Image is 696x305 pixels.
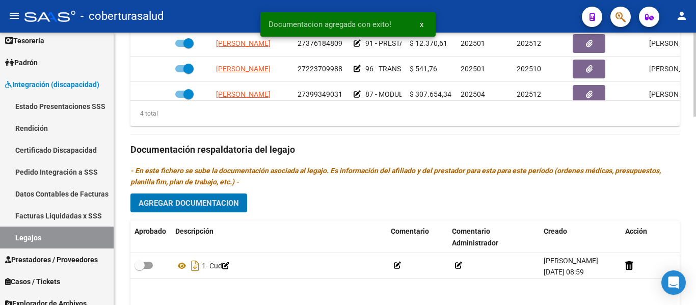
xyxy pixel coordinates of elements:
span: Integración (discapacidad) [5,79,99,90]
datatable-header-cell: Creado [540,220,621,254]
span: [DATE] 08:59 [544,268,584,276]
button: x [412,15,432,34]
span: $ 541,76 [410,65,437,73]
datatable-header-cell: Comentario Administrador [448,220,540,254]
div: 1- Cud [175,258,383,274]
div: Open Intercom Messenger [661,270,686,295]
span: Prestadores / Proveedores [5,254,98,265]
span: Padrón [5,57,38,68]
span: [PERSON_NAME] [216,65,271,73]
span: [PERSON_NAME] [216,39,271,47]
span: 202510 [517,65,541,73]
span: Documentacion agregada con exito! [269,19,391,30]
span: 202501 [461,65,485,73]
i: Descargar documento [189,258,202,274]
span: - coberturasalud [81,5,164,27]
span: 202512 [517,39,541,47]
span: 27399349031 [298,90,342,98]
datatable-header-cell: Acción [621,220,672,254]
span: Acción [625,227,647,235]
span: Descripción [175,227,213,235]
span: $ 307.654,34 [410,90,451,98]
span: Tesorería [5,35,44,46]
span: Casos / Tickets [5,276,60,287]
div: 4 total [130,108,158,119]
span: 96 - TRANSPORTE A TERAPIAS [365,65,463,73]
span: 202504 [461,90,485,98]
button: Agregar Documentacion [130,193,247,212]
i: - En este fichero se sube la documentación asociada al legajo. Es información del afiliado y del ... [130,167,661,186]
span: x [420,20,423,29]
span: Agregar Documentacion [139,199,239,208]
span: Comentario Administrador [452,227,498,247]
span: [PERSON_NAME] [544,257,598,265]
span: [PERSON_NAME] [216,90,271,98]
span: 202512 [517,90,541,98]
mat-icon: person [676,10,688,22]
span: Creado [544,227,567,235]
mat-icon: menu [8,10,20,22]
span: Comentario [391,227,429,235]
datatable-header-cell: Aprobado [130,220,171,254]
datatable-header-cell: Descripción [171,220,387,254]
span: Aprobado [135,227,166,235]
h3: Documentación respaldatoria del legajo [130,143,680,157]
span: 87 - MODULO MAESTRA DE APOYO [365,90,477,98]
datatable-header-cell: Comentario [387,220,448,254]
span: 202501 [461,39,485,47]
span: 27223709988 [298,65,342,73]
